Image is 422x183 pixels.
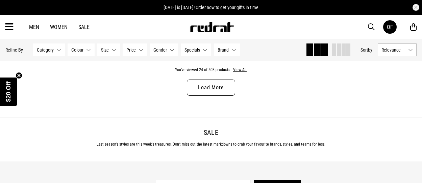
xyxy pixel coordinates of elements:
button: Specials [181,43,211,56]
span: [DATE] is [DATE]! Order now to get your gifts in time [164,5,258,10]
a: Men [29,24,39,30]
button: Size [97,43,120,56]
a: Load More [187,80,235,96]
button: Category [33,43,65,56]
button: Price [123,43,147,56]
button: Sortby [361,46,372,54]
img: Redrat logo [190,22,234,32]
span: $20 Off [5,81,12,102]
button: Brand [214,43,240,56]
span: Brand [218,47,229,53]
div: OF [387,24,393,30]
span: Size [101,47,109,53]
p: Last season's styles are this week's treasures. Don't miss out the latest markdowns to grab your ... [5,142,417,147]
span: Gender [153,47,167,53]
a: Women [50,24,68,30]
span: Colour [71,47,83,53]
span: by [368,47,372,53]
span: Price [126,47,136,53]
p: Refine By [5,47,23,53]
button: Close teaser [16,72,22,79]
span: Relevance [381,47,405,53]
button: View All [233,67,247,73]
button: Gender [150,43,178,56]
button: Open LiveChat chat widget [5,3,26,23]
h2: Sale [5,128,417,136]
button: Colour [68,43,95,56]
span: Specials [184,47,200,53]
a: Sale [78,24,90,30]
span: Category [37,47,54,53]
button: Relevance [378,43,417,56]
span: You've viewed 24 of 503 products [175,67,230,72]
